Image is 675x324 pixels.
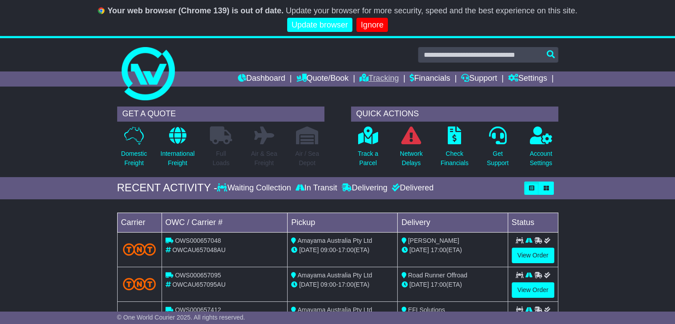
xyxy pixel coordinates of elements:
span: [DATE] [299,281,319,288]
p: Network Delays [400,149,422,168]
td: Status [508,213,558,232]
a: Update browser [287,18,352,32]
div: RECENT ACTIVITY - [117,182,217,194]
span: 09:00 [320,246,336,253]
a: Track aParcel [357,126,379,173]
a: NetworkDelays [399,126,423,173]
div: In Transit [293,183,339,193]
span: EFI Solutions [408,306,445,313]
div: (ETA) [401,280,504,289]
td: Delivery [398,213,508,232]
div: Delivered [390,183,434,193]
a: View Order [512,282,554,298]
span: OWCAU657095AU [172,281,225,288]
span: [DATE] [299,246,319,253]
img: TNT_Domestic.png [123,278,156,290]
span: OWS000657095 [175,272,221,279]
span: © One World Courier 2025. All rights reserved. [117,314,245,321]
div: - (ETA) [291,245,394,255]
p: Air & Sea Freight [251,149,277,168]
a: View Order [512,248,554,263]
span: Amayama Australia Pty Ltd [297,237,372,244]
span: 17:00 [430,281,446,288]
a: Quote/Book [296,71,348,87]
a: DomesticFreight [121,126,147,173]
img: TNT_Domestic.png [123,243,156,255]
a: GetSupport [486,126,509,173]
a: AccountSettings [529,126,553,173]
b: Your web browser (Chrome 139) is out of date. [107,6,284,15]
p: Get Support [487,149,509,168]
span: OWCAU657048AU [172,246,225,253]
div: Delivering [339,183,390,193]
span: [PERSON_NAME] [408,237,459,244]
a: Financials [410,71,450,87]
p: Account Settings [530,149,553,168]
span: 17:00 [430,246,446,253]
div: GET A QUOTE [117,107,324,122]
span: 17:00 [338,281,354,288]
p: Track a Parcel [358,149,378,168]
p: Full Loads [210,149,232,168]
span: Amayama Australia Pty Ltd [297,272,372,279]
span: 09:00 [320,281,336,288]
a: Ignore [356,18,388,32]
p: Domestic Freight [121,149,147,168]
a: Support [461,71,497,87]
a: Tracking [359,71,399,87]
a: Dashboard [238,71,285,87]
div: Waiting Collection [217,183,293,193]
p: International Freight [160,149,194,168]
td: OWC / Carrier # [162,213,288,232]
span: Road Runner Offroad [408,272,467,279]
span: OWS000657412 [175,306,221,313]
a: Settings [508,71,547,87]
p: Air / Sea Depot [295,149,319,168]
p: Check Financials [441,149,469,168]
span: Update your browser for more security, speed and the best experience on this site. [286,6,577,15]
td: Carrier [117,213,162,232]
span: [DATE] [409,281,429,288]
span: OWS000657048 [175,237,221,244]
div: - (ETA) [291,280,394,289]
a: CheckFinancials [440,126,469,173]
td: Pickup [288,213,398,232]
a: InternationalFreight [160,126,195,173]
div: (ETA) [401,245,504,255]
span: [DATE] [409,246,429,253]
span: Amayama Australia Pty Ltd [297,306,372,313]
div: QUICK ACTIONS [351,107,558,122]
span: 17:00 [338,246,354,253]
